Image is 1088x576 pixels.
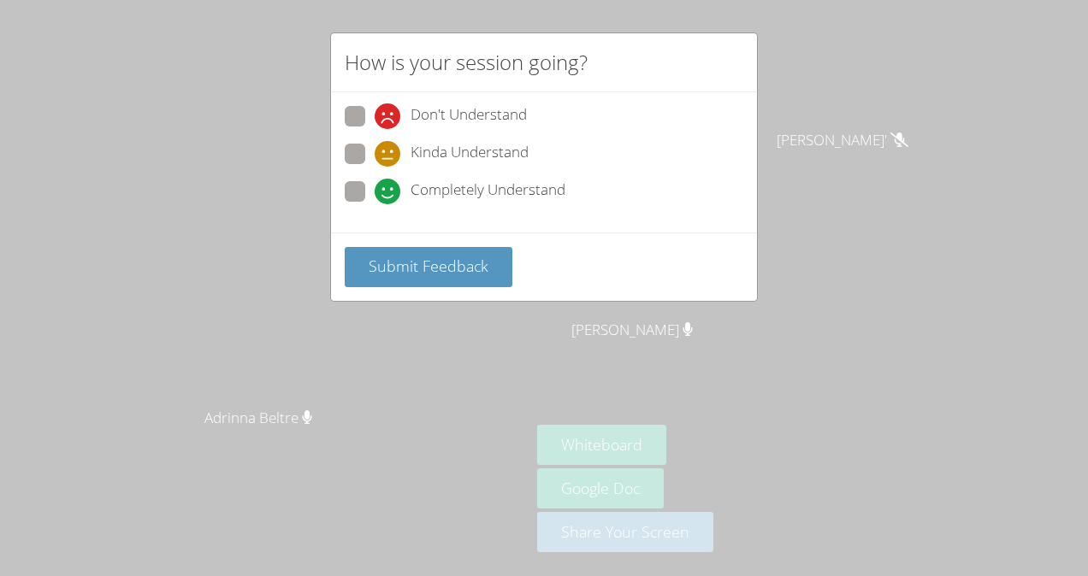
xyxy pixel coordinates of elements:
[411,103,527,129] span: Don't Understand
[345,247,512,287] button: Submit Feedback
[411,179,565,204] span: Completely Understand
[345,47,588,78] h2: How is your session going?
[411,141,529,167] span: Kinda Understand
[369,256,488,276] span: Submit Feedback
